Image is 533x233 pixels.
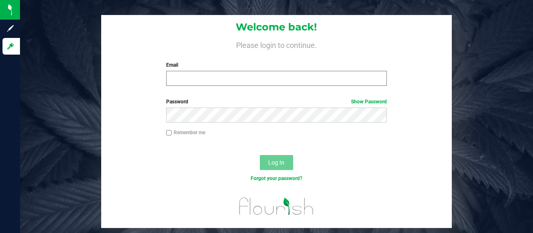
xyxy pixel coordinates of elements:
[166,61,387,69] label: Email
[166,99,188,105] span: Password
[251,175,302,181] a: Forgot your password?
[233,191,320,221] img: flourish_logo.svg
[6,24,15,33] inline-svg: Sign up
[101,22,451,33] h1: Welcome back!
[101,40,451,50] h4: Please login to continue.
[268,159,284,166] span: Log In
[351,99,387,105] a: Show Password
[6,42,15,50] inline-svg: Log in
[260,155,293,170] button: Log In
[166,129,205,136] label: Remember me
[166,130,172,136] input: Remember me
